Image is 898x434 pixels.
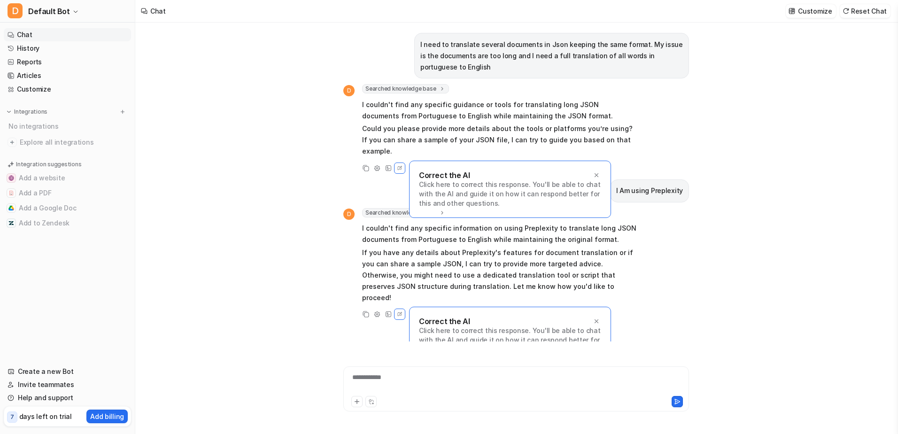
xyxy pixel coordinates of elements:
[362,123,637,157] p: Could you please provide more details about the tools or platforms you’re using? If you can share...
[4,186,131,201] button: Add a PDFAdd a PDF
[362,84,449,93] span: Searched knowledge base
[4,42,131,55] a: History
[8,220,14,226] img: Add to Zendesk
[6,108,12,115] img: expand menu
[840,4,890,18] button: Reset Chat
[362,99,637,122] p: I couldn't find any specific guidance or tools for translating long JSON documents from Portugues...
[8,3,23,18] span: D
[843,8,849,15] img: reset
[419,326,601,354] p: Click here to correct this response. You'll be able to chat with the AI and guide it on how it ca...
[343,209,355,220] span: D
[798,6,832,16] p: Customize
[616,185,683,196] p: I Am using Preplexity
[90,411,124,421] p: Add billing
[4,378,131,391] a: Invite teammates
[4,201,131,216] button: Add a Google DocAdd a Google Doc
[10,413,14,421] p: 7
[786,4,836,18] button: Customize
[19,411,72,421] p: days left on trial
[419,317,470,326] p: Correct the AI
[4,28,131,41] a: Chat
[4,107,50,116] button: Integrations
[4,83,131,96] a: Customize
[8,190,14,196] img: Add a PDF
[150,6,166,16] div: Chat
[8,205,14,211] img: Add a Google Doc
[28,5,70,18] span: Default Bot
[4,391,131,404] a: Help and support
[362,223,637,245] p: I couldn't find any specific information on using Preplexity to translate long JSON documents fro...
[4,136,131,149] a: Explore all integrations
[86,410,128,423] button: Add billing
[16,160,81,169] p: Integration suggestions
[362,247,637,303] p: If you have any details about Preplexity's features for document translation or if you can share ...
[4,69,131,82] a: Articles
[8,175,14,181] img: Add a website
[14,108,47,116] p: Integrations
[419,170,470,180] p: Correct the AI
[4,216,131,231] button: Add to ZendeskAdd to Zendesk
[20,135,127,150] span: Explore all integrations
[789,8,795,15] img: customize
[119,108,126,115] img: menu_add.svg
[8,138,17,147] img: explore all integrations
[6,118,131,134] div: No integrations
[4,365,131,378] a: Create a new Bot
[419,180,601,208] p: Click here to correct this response. You'll be able to chat with the AI and guide it on how it ca...
[343,85,355,96] span: D
[4,55,131,69] a: Reports
[4,170,131,186] button: Add a websiteAdd a website
[420,39,683,73] p: I need to translate several documents in Json keeping the same format. My issue is the documents ...
[362,208,449,217] span: Searched knowledge base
